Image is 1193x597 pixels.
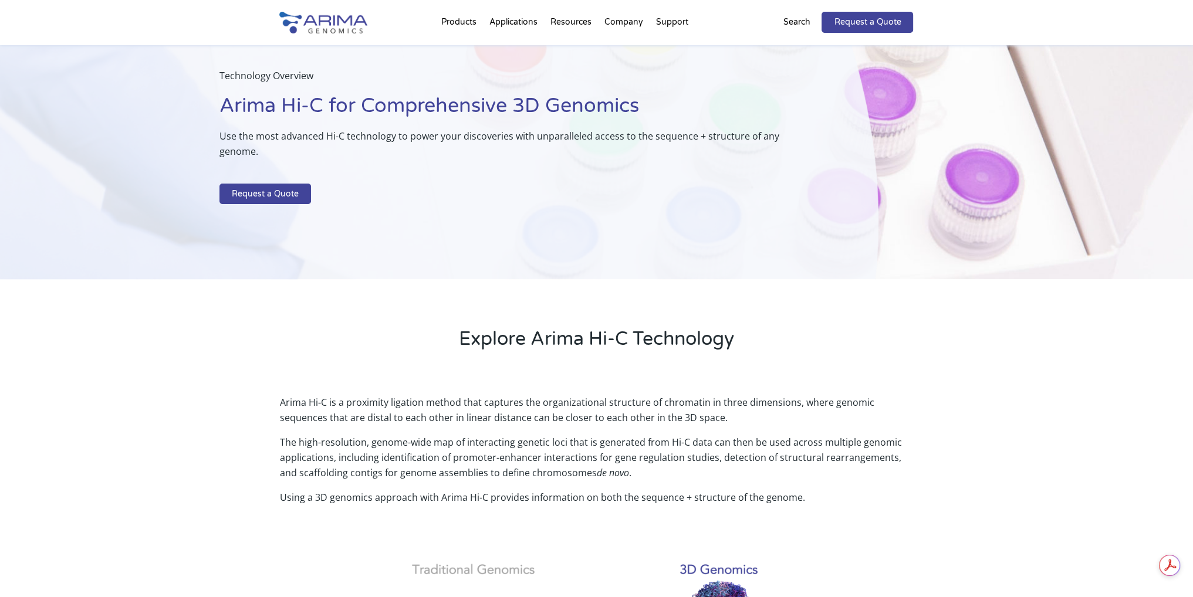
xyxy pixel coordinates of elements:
[597,466,629,479] i: de novo
[279,12,367,33] img: Arima-Genomics-logo
[280,326,914,361] h2: Explore Arima Hi-C Technology
[280,395,914,435] p: Arima Hi-C is a proximity ligation method that captures the organizational structure of chromatin...
[219,93,820,128] h1: Arima Hi-C for Comprehensive 3D Genomics
[822,12,913,33] a: Request a Quote
[280,435,914,490] p: The high-resolution, genome-wide map of interacting genetic loci that is generated from Hi-C data...
[783,15,810,30] p: Search
[219,184,311,205] a: Request a Quote
[280,490,914,505] p: Using a 3D genomics approach with Arima Hi-C provides information on both the sequence + structur...
[219,68,820,93] p: Technology Overview
[219,128,820,168] p: Use the most advanced Hi-C technology to power your discoveries with unparalleled access to the s...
